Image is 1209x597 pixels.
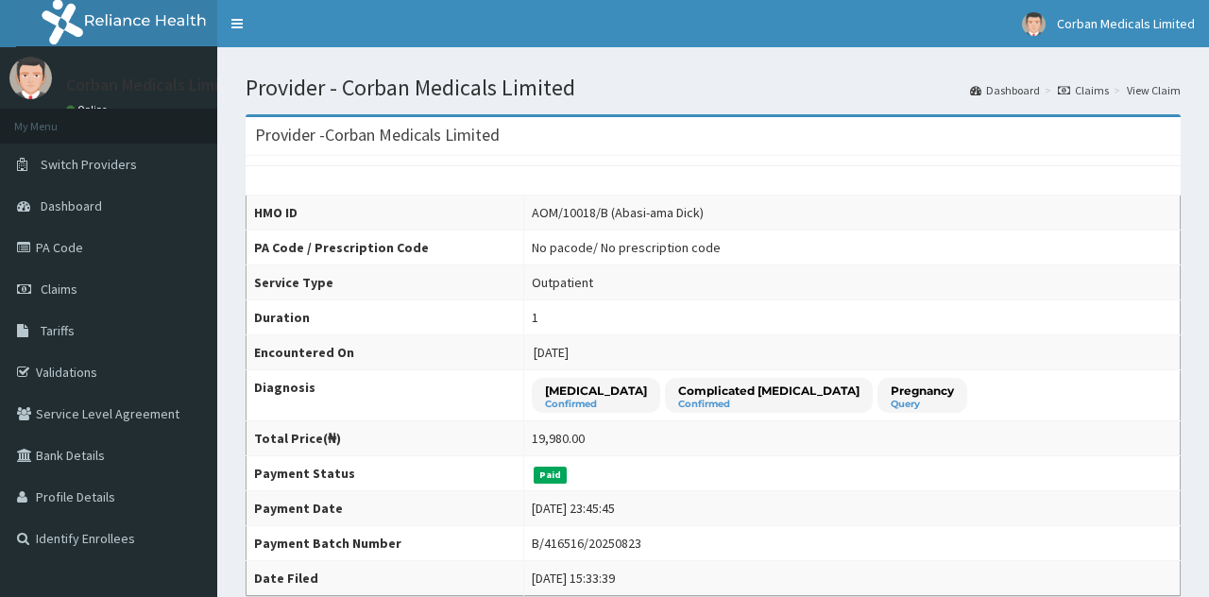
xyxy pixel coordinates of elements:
th: Diagnosis [247,370,524,421]
div: 19,980.00 [532,429,585,448]
th: Date Filed [247,561,524,596]
small: Query [891,400,954,409]
span: [DATE] [534,344,569,361]
p: Pregnancy [891,383,954,399]
th: Payment Batch Number [247,526,524,561]
th: HMO ID [247,196,524,230]
th: Payment Date [247,491,524,526]
th: Payment Status [247,456,524,491]
div: [DATE] 23:45:45 [532,499,615,518]
div: 1 [532,308,538,327]
th: PA Code / Prescription Code [247,230,524,265]
p: [MEDICAL_DATA] [545,383,647,399]
small: Confirmed [545,400,647,409]
th: Duration [247,300,524,335]
img: User Image [1022,12,1046,36]
div: [DATE] 15:33:39 [532,569,615,588]
span: Claims [41,281,77,298]
a: Online [66,103,111,116]
img: User Image [9,57,52,99]
span: Switch Providers [41,156,137,173]
div: AOM/10018/B (Abasi-ama Dick) [532,203,704,222]
div: No pacode / No prescription code [532,238,721,257]
a: View Claim [1127,82,1181,98]
div: B/416516/20250823 [532,534,641,553]
span: Corban Medicals Limited [1057,15,1195,32]
th: Total Price(₦) [247,421,524,456]
a: Claims [1058,82,1109,98]
h3: Provider - Corban Medicals Limited [255,127,500,144]
p: Corban Medicals Limited [66,77,245,94]
th: Encountered On [247,335,524,370]
th: Service Type [247,265,524,300]
small: Confirmed [678,400,860,409]
p: Complicated [MEDICAL_DATA] [678,383,860,399]
span: Tariffs [41,322,75,339]
span: Dashboard [41,197,102,214]
div: Outpatient [532,273,593,292]
a: Dashboard [970,82,1040,98]
span: Paid [534,467,568,484]
h1: Provider - Corban Medicals Limited [246,76,1181,100]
